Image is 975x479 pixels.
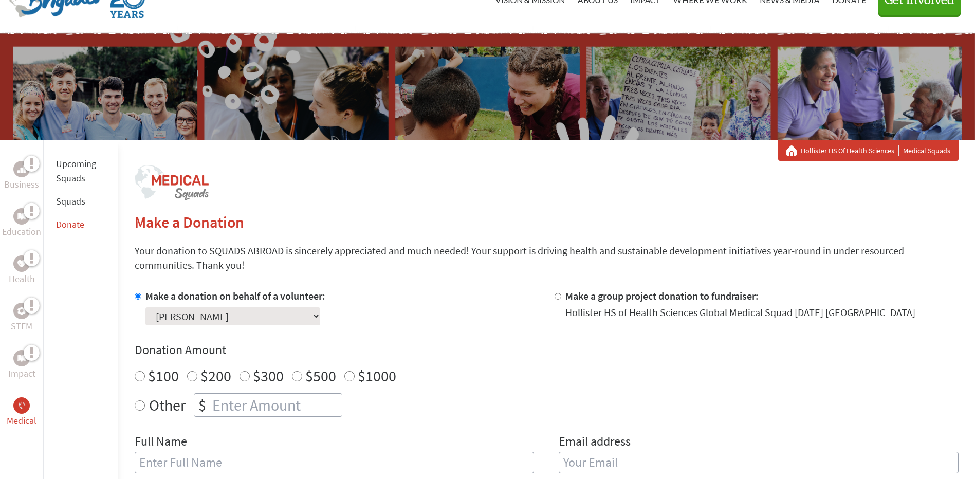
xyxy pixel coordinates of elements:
[56,213,106,236] li: Donate
[56,190,106,213] li: Squads
[4,177,39,192] p: Business
[305,366,336,385] label: $500
[11,303,32,334] a: STEMSTEM
[13,255,30,272] div: Health
[8,366,35,381] p: Impact
[148,366,179,385] label: $100
[17,307,26,315] img: STEM
[253,366,284,385] label: $300
[801,145,899,156] a: Hollister HS Of Health Sciences
[2,225,41,239] p: Education
[786,145,950,156] div: Medical Squads
[200,366,231,385] label: $200
[358,366,396,385] label: $1000
[559,433,631,452] label: Email address
[565,305,915,320] div: Hollister HS of Health Sciences Global Medical Squad [DATE] [GEOGRAPHIC_DATA]
[135,452,535,473] input: Enter Full Name
[13,303,30,319] div: STEM
[56,153,106,190] li: Upcoming Squads
[17,401,26,410] img: Medical
[56,158,96,184] a: Upcoming Squads
[7,397,36,428] a: MedicalMedical
[135,342,959,358] h4: Donation Amount
[17,213,26,220] img: Education
[17,165,26,173] img: Business
[17,355,26,362] img: Impact
[135,244,959,272] p: Your donation to SQUADS ABROAD is sincerely appreciated and much needed! Your support is driving ...
[56,195,85,207] a: Squads
[2,208,41,239] a: EducationEducation
[145,289,325,302] label: Make a donation on behalf of a volunteer:
[13,350,30,366] div: Impact
[135,165,209,200] img: logo-medical-squads.png
[9,255,35,286] a: HealthHealth
[13,397,30,414] div: Medical
[565,289,759,302] label: Make a group project donation to fundraiser:
[7,414,36,428] p: Medical
[8,350,35,381] a: ImpactImpact
[135,433,187,452] label: Full Name
[194,394,210,416] div: $
[559,452,959,473] input: Your Email
[11,319,32,334] p: STEM
[135,213,959,231] h2: Make a Donation
[210,394,342,416] input: Enter Amount
[4,161,39,192] a: BusinessBusiness
[149,393,186,417] label: Other
[56,218,84,230] a: Donate
[13,161,30,177] div: Business
[13,208,30,225] div: Education
[17,260,26,267] img: Health
[9,272,35,286] p: Health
